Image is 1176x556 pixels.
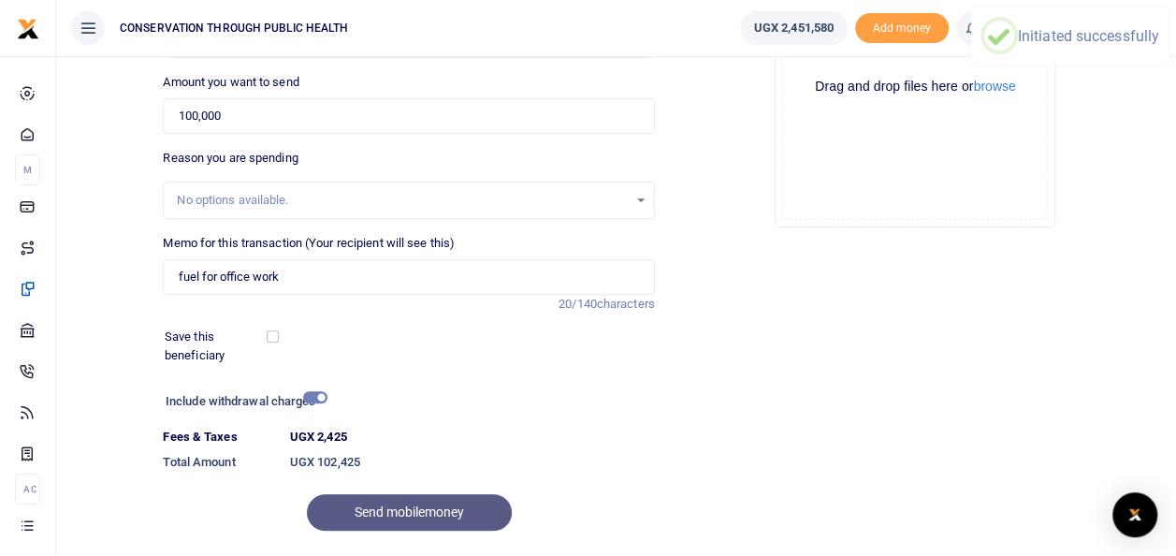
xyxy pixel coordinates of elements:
[165,328,269,364] label: Save this beneficiary
[855,20,949,34] a: Add money
[973,80,1015,93] button: browse
[559,297,597,311] span: 20/140
[163,234,455,253] label: Memo for this transaction (Your recipient will see this)
[597,297,655,311] span: characters
[163,98,654,134] input: UGX
[163,73,298,92] label: Amount you want to send
[754,19,834,37] span: UGX 2,451,580
[166,394,319,409] h6: Include withdrawal charges
[15,154,40,185] li: M
[17,21,39,35] a: logo-small logo-large logo-large
[163,259,654,295] input: Enter extra information
[290,428,347,446] label: UGX 2,425
[290,455,655,470] h6: UGX 102,425
[855,13,949,44] li: Toup your wallet
[15,474,40,505] li: Ac
[163,455,274,470] h6: Total Amount
[1018,27,1159,45] div: Initiated successfully
[112,20,356,37] span: CONSERVATION THROUGH PUBLIC HEALTH
[177,191,627,210] div: No options available.
[740,11,848,45] a: UGX 2,451,580
[17,18,39,40] img: logo-small
[733,11,855,45] li: Wallet ballance
[855,13,949,44] span: Add money
[163,149,298,168] label: Reason you are spending
[1112,492,1157,537] div: Open Intercom Messenger
[155,428,282,446] dt: Fees & Taxes
[783,78,1047,95] div: Drag and drop files here or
